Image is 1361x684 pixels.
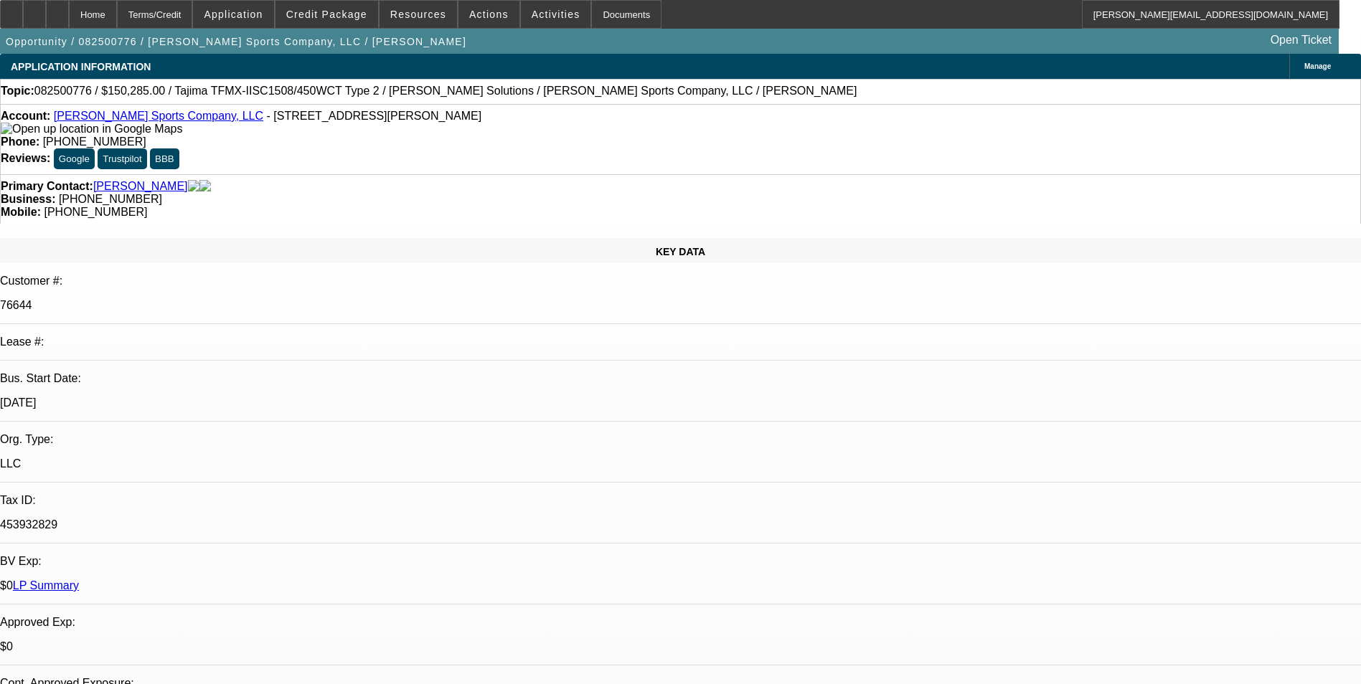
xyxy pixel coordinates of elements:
[1265,28,1337,52] a: Open Ticket
[54,110,263,122] a: [PERSON_NAME] Sports Company, LLC
[1304,62,1331,70] span: Manage
[204,9,263,20] span: Application
[1,180,93,193] strong: Primary Contact:
[1,123,182,135] a: View Google Maps
[193,1,273,28] button: Application
[13,579,79,592] a: LP Summary
[59,193,162,205] span: [PHONE_NUMBER]
[43,136,146,148] span: [PHONE_NUMBER]
[6,36,466,47] span: Opportunity / 082500776 / [PERSON_NAME] Sports Company, LLC / [PERSON_NAME]
[266,110,481,122] span: - [STREET_ADDRESS][PERSON_NAME]
[199,180,211,193] img: linkedin-icon.png
[150,148,179,169] button: BBB
[390,9,446,20] span: Resources
[44,206,147,218] span: [PHONE_NUMBER]
[34,85,857,98] span: 082500776 / $150,285.00 / Tajima TFMX-IISC1508/450WCT Type 2 / [PERSON_NAME] Solutions / [PERSON_...
[11,61,151,72] span: APPLICATION INFORMATION
[276,1,378,28] button: Credit Package
[286,9,367,20] span: Credit Package
[656,246,705,257] span: KEY DATA
[1,110,50,122] strong: Account:
[98,148,146,169] button: Trustpilot
[469,9,509,20] span: Actions
[1,136,39,148] strong: Phone:
[1,193,55,205] strong: Business:
[1,123,182,136] img: Open up location in Google Maps
[380,1,457,28] button: Resources
[54,148,95,169] button: Google
[521,1,591,28] button: Activities
[1,206,41,218] strong: Mobile:
[532,9,580,20] span: Activities
[458,1,519,28] button: Actions
[1,85,34,98] strong: Topic:
[188,180,199,193] img: facebook-icon.png
[1,152,50,164] strong: Reviews:
[93,180,188,193] a: [PERSON_NAME]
